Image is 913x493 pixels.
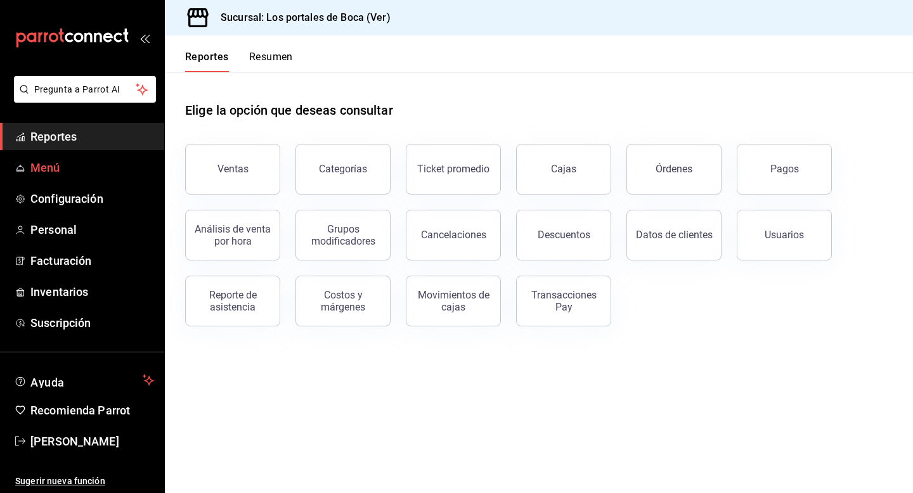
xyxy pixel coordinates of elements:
[185,210,280,260] button: Análisis de venta por hora
[524,289,603,313] div: Transacciones Pay
[406,210,501,260] button: Cancelaciones
[34,83,136,96] span: Pregunta a Parrot AI
[249,51,293,72] button: Resumen
[737,144,832,195] button: Pagos
[9,92,156,105] a: Pregunta a Parrot AI
[304,289,382,313] div: Costos y márgenes
[185,144,280,195] button: Ventas
[30,159,154,176] span: Menú
[15,475,154,488] span: Sugerir nueva función
[193,289,272,313] div: Reporte de asistencia
[30,402,154,419] span: Recomienda Parrot
[770,163,799,175] div: Pagos
[626,144,722,195] button: Órdenes
[30,373,138,388] span: Ayuda
[516,276,611,326] button: Transacciones Pay
[185,51,229,72] button: Reportes
[185,51,293,72] div: navigation tabs
[737,210,832,260] button: Usuarios
[217,163,249,175] div: Ventas
[538,229,590,241] div: Descuentos
[516,210,611,260] button: Descuentos
[139,33,150,43] button: open_drawer_menu
[295,276,391,326] button: Costos y márgenes
[417,163,489,175] div: Ticket promedio
[30,283,154,300] span: Inventarios
[516,144,611,195] a: Cajas
[14,76,156,103] button: Pregunta a Parrot AI
[30,252,154,269] span: Facturación
[304,223,382,247] div: Grupos modificadores
[210,10,391,25] h3: Sucursal: Los portales de Boca (Ver)
[30,314,154,331] span: Suscripción
[30,221,154,238] span: Personal
[30,433,154,450] span: [PERSON_NAME]
[421,229,486,241] div: Cancelaciones
[406,144,501,195] button: Ticket promedio
[406,276,501,326] button: Movimientos de cajas
[319,163,367,175] div: Categorías
[656,163,692,175] div: Órdenes
[30,128,154,145] span: Reportes
[185,276,280,326] button: Reporte de asistencia
[414,289,493,313] div: Movimientos de cajas
[765,229,804,241] div: Usuarios
[295,210,391,260] button: Grupos modificadores
[636,229,713,241] div: Datos de clientes
[30,190,154,207] span: Configuración
[295,144,391,195] button: Categorías
[185,101,393,120] h1: Elige la opción que deseas consultar
[193,223,272,247] div: Análisis de venta por hora
[551,162,577,177] div: Cajas
[626,210,722,260] button: Datos de clientes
